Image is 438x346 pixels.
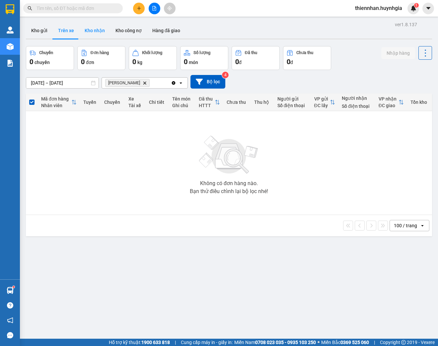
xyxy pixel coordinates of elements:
strong: 0369 525 060 [340,340,369,345]
span: plus [137,6,141,11]
input: Select a date range. [26,78,99,88]
span: Cung cấp máy in - giấy in: [181,339,233,346]
span: 0 [287,58,290,66]
div: Xe [128,96,142,102]
span: 0 [184,58,187,66]
img: warehouse-icon [7,43,14,50]
span: kg [137,60,142,65]
button: aim [164,3,176,14]
button: Kho gửi [26,23,53,38]
div: Bạn thử điều chỉnh lại bộ lọc nhé! [190,189,268,194]
span: món [189,60,198,65]
div: Mã đơn hàng [41,96,71,102]
img: logo-vxr [6,4,14,14]
div: Đã thu [245,50,257,55]
span: file-add [152,6,157,11]
div: ĐC lấy [314,103,330,108]
span: 0 [30,58,33,66]
span: Hỗ trợ kỹ thuật: [109,339,170,346]
strong: 1900 633 818 [141,340,170,345]
button: Bộ lọc [190,75,225,89]
button: file-add [149,3,160,14]
th: Toggle SortBy [311,94,338,111]
img: svg+xml;base64,PHN2ZyBjbGFzcz0ibGlzdC1wbHVnX19zdmciIHhtbG5zPSJodHRwOi8vd3d3LnczLm9yZy8yMDAwL3N2Zy... [196,132,262,178]
div: Không có đơn hàng nào. [200,181,258,186]
sup: 1 [13,286,15,288]
span: message [7,332,13,338]
svg: open [420,223,425,228]
span: notification [7,317,13,323]
div: VP nhận [379,96,399,102]
span: ⚪️ [318,341,320,344]
span: Diên Khánh [108,80,140,86]
div: Người gửi [277,96,308,102]
button: Đã thu0đ [232,46,280,70]
div: Thu hộ [254,100,270,105]
span: Miền Bắc [321,339,369,346]
button: Số lượng0món [180,46,228,70]
span: chuyến [35,60,50,65]
img: warehouse-icon [7,27,14,34]
input: Tìm tên, số ĐT hoặc mã đơn [36,5,115,12]
button: Trên xe [53,23,79,38]
button: Đơn hàng0đơn [77,46,125,70]
button: Chưa thu0đ [283,46,331,70]
div: Chuyến [104,100,122,105]
button: Nhập hàng [381,47,415,59]
div: Người nhận [342,96,372,101]
div: Tên món [172,96,192,102]
button: plus [133,3,145,14]
svg: open [178,80,183,86]
span: 0 [81,58,85,66]
sup: 4 [222,72,229,78]
span: caret-down [425,5,431,11]
div: Đã thu [199,96,214,102]
button: Kho công nợ [110,23,147,38]
span: đơn [86,60,94,65]
div: Số điện thoại [342,104,372,109]
span: thiennhan.huynhgia [350,4,407,12]
div: Tuyến [83,100,98,105]
span: | [175,339,176,346]
span: đ [239,60,242,65]
span: Diên Khánh, close by backspace [105,79,150,87]
div: Đơn hàng [91,50,109,55]
span: 1 [415,3,417,8]
div: VP gửi [314,96,330,102]
svg: Clear all [171,80,176,86]
span: Miền Nam [234,339,316,346]
div: Chuyến [39,50,53,55]
th: Toggle SortBy [375,94,407,111]
div: ĐC giao [379,103,399,108]
strong: 0708 023 035 - 0935 103 250 [255,340,316,345]
div: 100 / trang [394,222,417,229]
button: Hàng đã giao [147,23,185,38]
th: Toggle SortBy [195,94,223,111]
span: | [374,339,375,346]
div: Tài xế [128,103,142,108]
div: Khối lượng [142,50,162,55]
div: Chi tiết [149,100,166,105]
span: copyright [401,340,406,345]
input: Selected Diên Khánh. [151,80,152,86]
img: icon-new-feature [410,5,416,11]
sup: 1 [414,3,419,8]
div: Ghi chú [172,103,192,108]
span: đ [290,60,293,65]
button: Chuyến0chuyến [26,46,74,70]
div: Chưa thu [296,50,313,55]
span: search [28,6,32,11]
div: Chưa thu [227,100,248,105]
div: Tồn kho [410,100,429,105]
span: 0 [235,58,239,66]
div: HTTT [199,103,214,108]
div: ver 1.8.137 [395,21,417,28]
th: Toggle SortBy [38,94,80,111]
button: Kho nhận [79,23,110,38]
span: 0 [132,58,136,66]
span: question-circle [7,302,13,309]
div: Số lượng [193,50,210,55]
img: solution-icon [7,60,14,67]
img: warehouse-icon [7,287,14,294]
div: Nhân viên [41,103,71,108]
